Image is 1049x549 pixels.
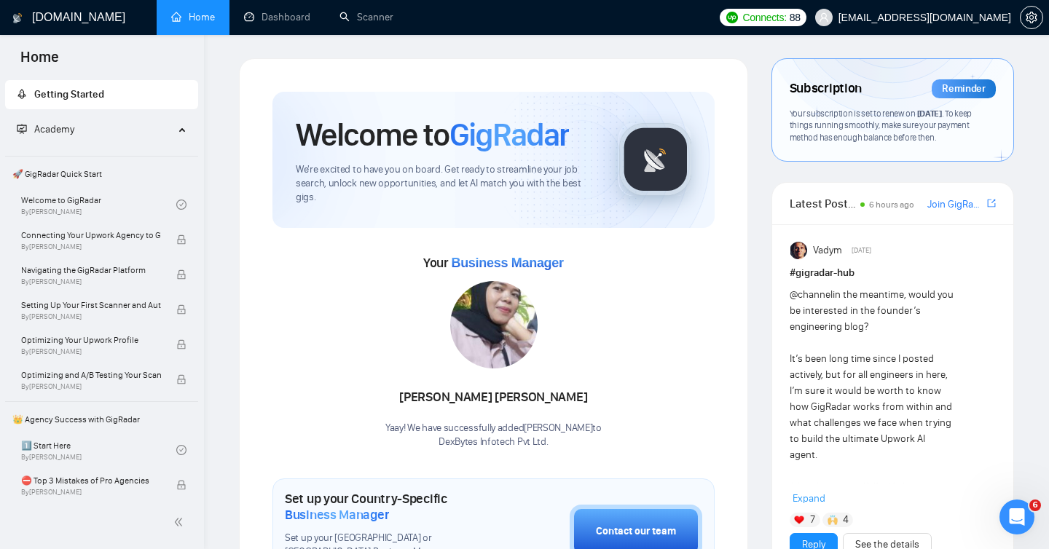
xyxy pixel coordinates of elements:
span: 6 hours ago [869,200,914,210]
a: 1️⃣ Start HereBy[PERSON_NAME] [21,434,176,466]
span: Your [423,255,564,271]
img: logo [12,7,23,30]
a: setting [1020,12,1043,23]
span: By [PERSON_NAME] [21,277,161,286]
span: Business Manager [285,507,389,523]
span: Navigating the GigRadar Platform [21,263,161,277]
span: Connects: [742,9,786,25]
img: gigradar-logo.png [619,123,692,196]
span: lock [176,480,186,490]
h1: # gigradar-hub [790,265,996,281]
span: 6 [1029,499,1041,511]
a: searchScanner [339,11,393,23]
span: GigRadar [449,115,569,154]
span: By [PERSON_NAME] [21,488,161,497]
h1: Set up your Country-Specific [285,491,497,523]
span: 4 [843,513,849,527]
span: Home [9,47,71,77]
span: Optimizing and A/B Testing Your Scanner for Better Results [21,368,161,382]
div: [PERSON_NAME] [PERSON_NAME] [385,385,602,410]
span: lock [176,234,186,245]
span: Academy [34,123,74,135]
span: Optimizing Your Upwork Profile [21,333,161,347]
span: [DATE] [917,108,942,119]
img: 🙌 [828,515,838,525]
a: Welcome to GigRadarBy[PERSON_NAME] [21,189,176,221]
span: Getting Started [34,88,104,100]
img: ❤️ [794,515,804,525]
li: Getting Started [5,80,198,109]
iframe: Intercom live chat [999,499,1034,534]
span: lock [176,374,186,384]
span: By [PERSON_NAME] [21,242,161,251]
span: 88 [790,9,801,25]
span: 7 [810,513,815,527]
span: Your subscription is set to renew on . To keep things running smoothly, make sure your payment me... [790,108,972,143]
a: homeHome [171,11,215,23]
span: We're excited to have you on board. Get ready to streamline your job search, unlock new opportuni... [296,163,595,205]
span: [DATE] [852,244,871,257]
h1: Welcome to [296,115,569,154]
div: Contact our team [596,524,676,540]
span: Academy [17,123,74,135]
span: fund-projection-screen [17,124,27,134]
span: user [819,12,829,23]
span: ⛔ Top 3 Mistakes of Pro Agencies [21,473,161,488]
span: Business Manager [451,256,563,270]
div: Reminder [932,79,996,98]
span: check-circle [176,200,186,210]
button: setting [1020,6,1043,29]
a: Join GigRadar Slack Community [927,197,984,213]
img: upwork-logo.png [726,12,738,23]
span: check-circle [176,445,186,455]
span: setting [1021,12,1042,23]
span: By [PERSON_NAME] [21,382,161,391]
span: export [987,197,996,209]
span: By [PERSON_NAME] [21,347,161,356]
a: export [987,197,996,210]
span: @channel [790,288,833,301]
span: lock [176,269,186,280]
span: Setting Up Your First Scanner and Auto-Bidder [21,298,161,312]
span: lock [176,304,186,315]
img: 1699261636320-IMG-20231031-WA0001.jpg [450,281,538,368]
span: Vadym [813,242,842,258]
a: dashboardDashboard [244,11,310,23]
img: Vadym [790,242,808,259]
span: Subscription [790,76,862,101]
div: Yaay! We have successfully added [PERSON_NAME] to [385,422,602,449]
span: 👑 Agency Success with GigRadar [7,405,197,434]
span: double-left [173,515,188,529]
span: Latest Posts from the GigRadar Community [790,194,856,213]
span: By [PERSON_NAME] [21,312,161,321]
span: Expand [793,492,825,505]
span: rocket [17,89,27,99]
span: 🚀 GigRadar Quick Start [7,159,197,189]
p: DexBytes Infotech Pvt Ltd . [385,435,602,449]
span: Connecting Your Upwork Agency to GigRadar [21,228,161,242]
span: lock [176,339,186,349]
